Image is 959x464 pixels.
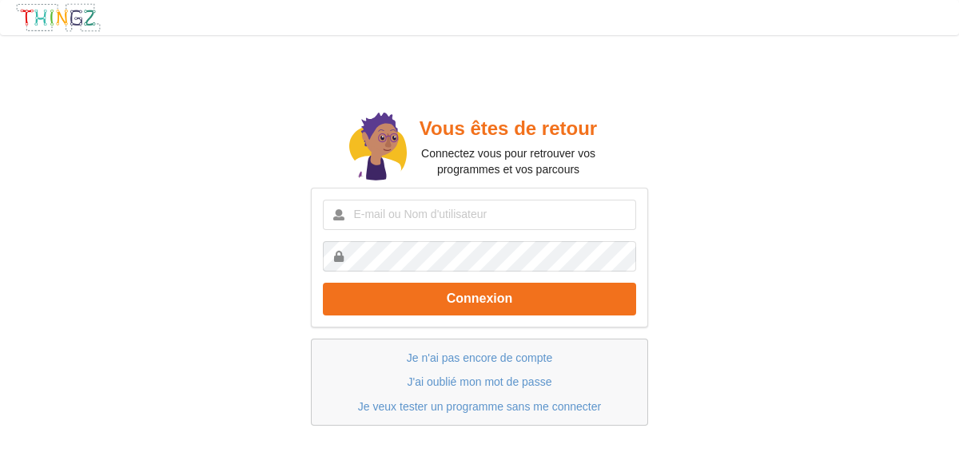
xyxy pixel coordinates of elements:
[407,351,552,364] a: Je n'ai pas encore de compte
[323,283,636,315] button: Connexion
[407,145,609,177] p: Connectez vous pour retrouver vos programmes et vos parcours
[15,2,101,33] img: thingz_logo.png
[349,113,407,183] img: doc.svg
[323,200,636,230] input: E-mail ou Nom d'utilisateur
[407,117,609,141] h2: Vous êtes de retour
[358,400,601,413] a: Je veux tester un programme sans me connecter
[408,375,552,388] a: J'ai oublié mon mot de passe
